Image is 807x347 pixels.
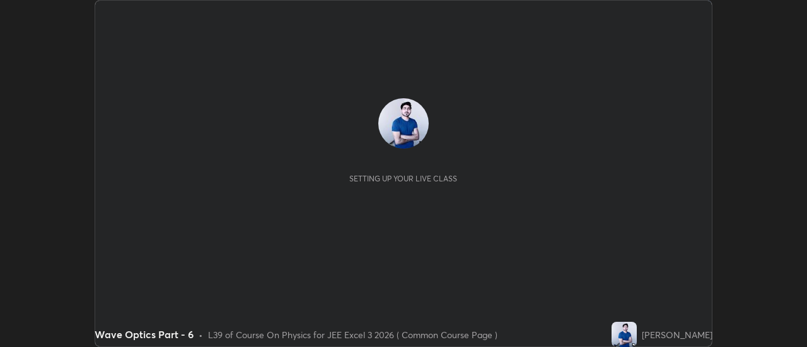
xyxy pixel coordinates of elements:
[95,327,194,342] div: Wave Optics Part - 6
[208,328,497,341] div: L39 of Course On Physics for JEE Excel 3 2026 ( Common Course Page )
[378,98,429,149] img: 3
[612,322,637,347] img: 3
[349,174,457,183] div: Setting up your live class
[642,328,712,341] div: [PERSON_NAME]
[199,328,203,341] div: •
